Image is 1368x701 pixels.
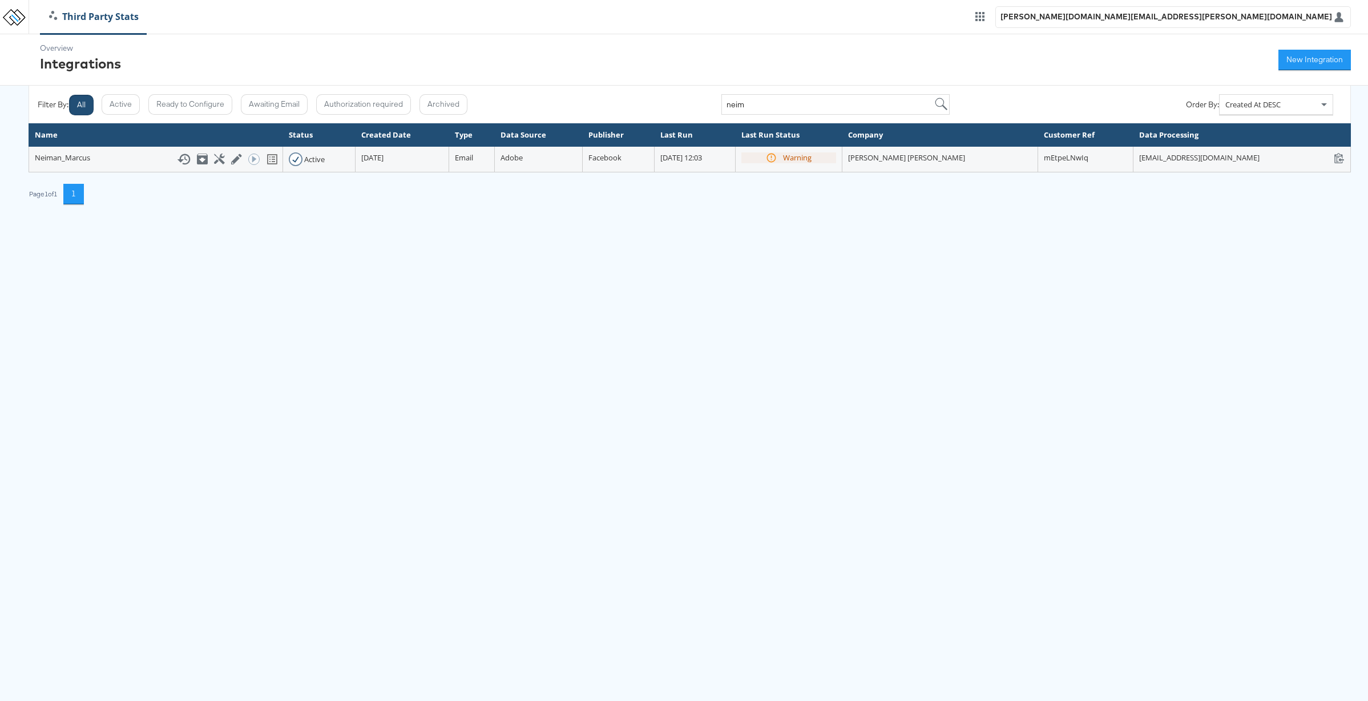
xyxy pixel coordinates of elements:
span: [DATE] [361,152,384,163]
input: e.g name,id or company [721,94,950,115]
div: Order By: [1186,99,1219,110]
button: Awaiting Email [241,94,308,115]
span: Adobe [501,152,523,163]
button: New Integration [1278,50,1351,70]
th: Last Run Status [736,124,842,147]
span: Created At DESC [1225,99,1281,110]
div: Overview [40,43,121,54]
th: Status [283,124,355,147]
div: Neiman_Marcus [35,152,277,166]
button: Authorization required [316,94,411,115]
a: Third Party Stats [41,10,147,23]
div: [EMAIL_ADDRESS][DOMAIN_NAME] [1139,152,1345,163]
div: [PERSON_NAME][DOMAIN_NAME][EMAIL_ADDRESS][PERSON_NAME][DOMAIN_NAME] [1000,11,1332,22]
th: Publisher [582,124,654,147]
div: Active [304,154,325,165]
div: Warning [783,152,812,163]
th: Company [842,124,1038,147]
button: 1 [63,184,84,204]
button: Ready to Configure [148,94,232,115]
button: Active [102,94,140,115]
th: Data Source [495,124,582,147]
button: All [69,95,94,115]
th: Name [29,124,283,147]
th: Last Run [654,124,736,147]
button: Archived [419,94,467,115]
span: mEtpeLNwIq [1044,152,1088,163]
span: Email [455,152,473,163]
span: [PERSON_NAME] [PERSON_NAME] [848,152,965,163]
th: Type [449,124,494,147]
th: Customer Ref [1038,124,1133,147]
div: Page 1 of 1 [29,190,58,198]
div: Integrations [40,54,121,73]
span: Facebook [588,152,622,163]
div: Filter By: [38,99,68,110]
th: Data Processing [1133,124,1350,147]
span: [DATE] 12:03 [660,152,702,163]
th: Created Date [356,124,449,147]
